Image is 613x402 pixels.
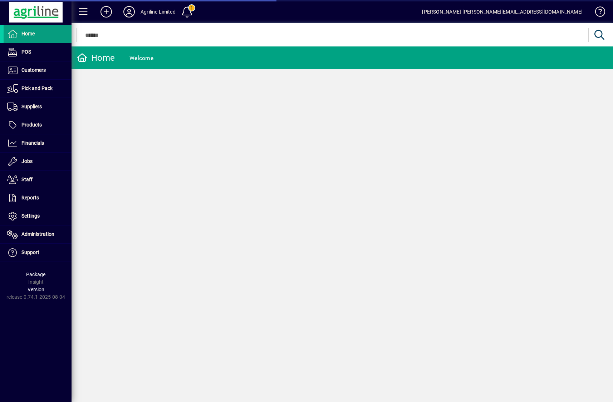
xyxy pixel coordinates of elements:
[118,5,141,18] button: Profile
[4,225,72,243] a: Administration
[21,249,39,255] span: Support
[21,104,42,109] span: Suppliers
[4,134,72,152] a: Financials
[21,140,44,146] span: Financials
[422,6,583,18] div: [PERSON_NAME] [PERSON_NAME][EMAIL_ADDRESS][DOMAIN_NAME]
[129,53,153,64] div: Welcome
[4,80,72,98] a: Pick and Pack
[4,153,72,170] a: Jobs
[77,52,115,64] div: Home
[21,158,33,164] span: Jobs
[21,231,54,237] span: Administration
[4,244,72,262] a: Support
[4,189,72,207] a: Reports
[21,195,39,200] span: Reports
[4,207,72,225] a: Settings
[4,61,72,79] a: Customers
[141,6,176,18] div: Agriline Limited
[21,31,35,36] span: Home
[21,85,53,91] span: Pick and Pack
[21,67,46,73] span: Customers
[95,5,118,18] button: Add
[4,171,72,189] a: Staff
[590,1,604,25] a: Knowledge Base
[4,116,72,134] a: Products
[28,287,44,292] span: Version
[21,213,40,219] span: Settings
[21,122,42,128] span: Products
[4,43,72,61] a: POS
[21,49,31,55] span: POS
[21,177,33,182] span: Staff
[4,98,72,116] a: Suppliers
[26,272,45,277] span: Package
